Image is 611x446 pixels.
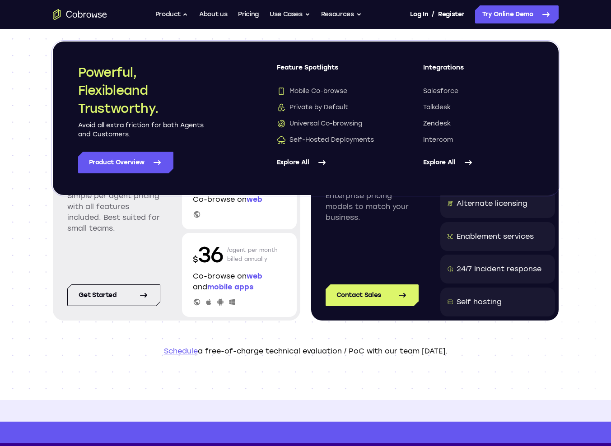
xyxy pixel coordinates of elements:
[53,346,559,357] p: a free-of-charge technical evaluation / PoC with our team [DATE].
[238,5,259,23] a: Pricing
[457,264,541,274] div: 24/7 Incident response
[457,297,502,307] div: Self hosting
[277,103,348,112] span: Private by Default
[193,240,224,269] p: 36
[78,63,205,117] h2: Powerful, Flexible and Trustworthy.
[277,87,347,96] span: Mobile Co-browse
[277,135,374,144] span: Self-Hosted Deployments
[423,119,533,128] a: Zendesk
[247,195,262,204] span: web
[423,135,533,144] a: Intercom
[78,121,205,139] p: Avoid all extra friction for both Agents and Customers.
[432,9,434,20] span: /
[410,5,428,23] a: Log In
[164,347,198,355] a: Schedule
[277,63,387,79] span: Feature Spotlights
[193,255,198,265] span: $
[423,103,533,112] a: Talkdesk
[277,103,387,112] a: Private by DefaultPrivate by Default
[53,9,107,20] a: Go to the home page
[457,198,527,209] div: Alternate licensing
[277,135,387,144] a: Self-Hosted DeploymentsSelf-Hosted Deployments
[270,5,310,23] button: Use Cases
[277,119,387,128] a: Universal Co-browsingUniversal Co-browsing
[423,119,451,128] span: Zendesk
[78,152,173,173] a: Product Overview
[155,5,189,23] button: Product
[457,231,534,242] div: Enablement services
[423,87,458,96] span: Salesforce
[207,283,253,291] span: mobile apps
[326,284,419,306] a: Contact Sales
[199,5,227,23] a: About us
[326,190,419,223] p: Enterprise pricing models to match your business.
[475,5,559,23] a: Try Online Demo
[67,190,160,234] p: Simple per agent pricing with all features included. Best suited for small teams.
[247,272,262,280] span: web
[277,135,286,144] img: Self-Hosted Deployments
[277,119,362,128] span: Universal Co-browsing
[321,5,362,23] button: Resources
[438,5,464,23] a: Register
[193,194,286,205] p: Co-browse on
[67,284,160,306] a: Get started
[227,240,278,269] p: /agent per month billed annually
[277,119,286,128] img: Universal Co-browsing
[423,63,533,79] span: Integrations
[277,87,286,96] img: Mobile Co-browse
[193,271,286,293] p: Co-browse on and
[423,135,453,144] span: Intercom
[423,152,533,173] a: Explore All
[277,103,286,112] img: Private by Default
[277,87,387,96] a: Mobile Co-browseMobile Co-browse
[423,103,451,112] span: Talkdesk
[423,87,533,96] a: Salesforce
[277,152,387,173] a: Explore All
